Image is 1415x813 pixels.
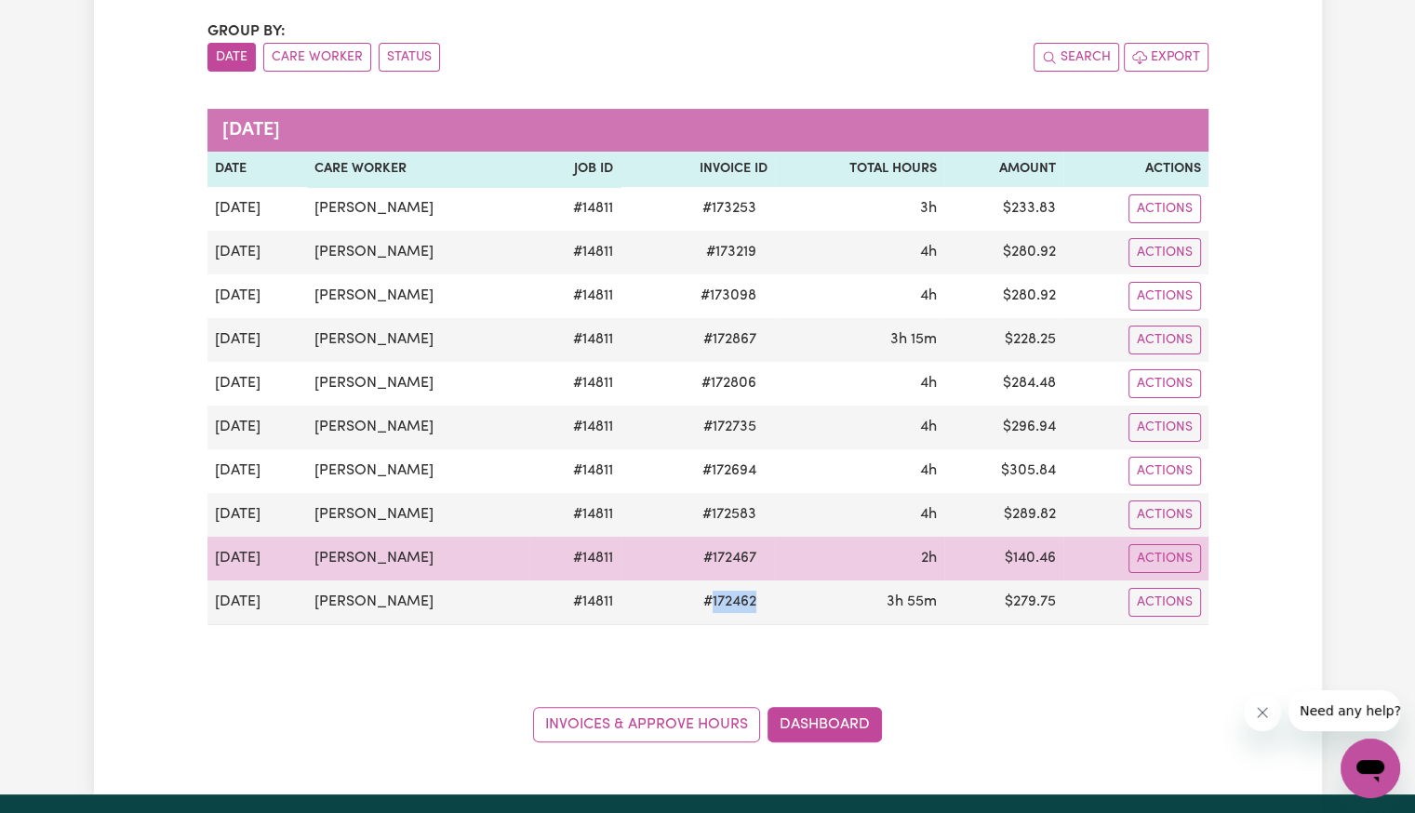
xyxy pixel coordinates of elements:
td: [DATE] [207,318,308,362]
td: # 14811 [529,580,621,625]
button: Search [1034,43,1119,72]
td: [PERSON_NAME] [307,362,529,406]
td: $ 280.92 [944,231,1063,274]
span: # 172867 [692,328,768,351]
span: # 172806 [690,372,768,394]
td: [DATE] [207,406,308,449]
button: Actions [1128,326,1201,354]
td: # 14811 [529,406,621,449]
td: [PERSON_NAME] [307,580,529,625]
span: Group by: [207,24,286,39]
button: sort invoices by care worker [263,43,371,72]
td: [PERSON_NAME] [307,318,529,362]
th: Total Hours [775,152,944,187]
td: # 14811 [529,537,621,580]
th: Date [207,152,308,187]
span: 4 hours [920,245,937,260]
span: 3 hours 15 minutes [890,332,937,347]
span: 2 hours [921,551,937,566]
span: 4 hours [920,420,937,434]
td: $ 228.25 [944,318,1063,362]
th: Amount [944,152,1063,187]
th: Actions [1063,152,1208,187]
td: $ 140.46 [944,537,1063,580]
th: Care Worker [307,152,529,187]
td: [PERSON_NAME] [307,493,529,537]
span: 3 hours [920,201,937,216]
a: Invoices & Approve Hours [533,707,760,742]
span: # 172735 [692,416,768,438]
span: # 173219 [695,241,768,263]
td: # 14811 [529,493,621,537]
button: Actions [1128,369,1201,398]
td: $ 289.82 [944,493,1063,537]
td: # 14811 [529,318,621,362]
td: [DATE] [207,537,308,580]
td: # 14811 [529,274,621,318]
td: $ 305.84 [944,449,1063,493]
span: 4 hours [920,463,937,478]
span: # 172583 [691,503,768,526]
button: Actions [1128,544,1201,573]
th: Invoice ID [621,152,775,187]
td: [PERSON_NAME] [307,231,529,274]
span: Need any help? [11,13,113,28]
iframe: Button to launch messaging window [1341,739,1400,798]
span: # 173098 [689,285,768,307]
td: [DATE] [207,231,308,274]
td: [DATE] [207,580,308,625]
th: Job ID [529,152,621,187]
td: [PERSON_NAME] [307,537,529,580]
td: $ 233.83 [944,187,1063,231]
button: Actions [1128,194,1201,223]
a: Dashboard [768,707,882,742]
td: [DATE] [207,449,308,493]
span: 4 hours [920,507,937,522]
td: [PERSON_NAME] [307,274,529,318]
button: Actions [1128,413,1201,442]
iframe: Message from company [1288,690,1400,731]
td: [DATE] [207,274,308,318]
td: $ 284.48 [944,362,1063,406]
td: [DATE] [207,187,308,231]
span: 4 hours [920,288,937,303]
span: # 172694 [691,460,768,482]
button: Actions [1128,238,1201,267]
td: # 14811 [529,362,621,406]
span: # 173253 [691,197,768,220]
td: [DATE] [207,493,308,537]
span: # 172462 [692,591,768,613]
button: Export [1124,43,1208,72]
button: Actions [1128,457,1201,486]
caption: [DATE] [207,109,1208,152]
span: # 172467 [692,547,768,569]
td: # 14811 [529,449,621,493]
td: [PERSON_NAME] [307,406,529,449]
button: Actions [1128,588,1201,617]
button: sort invoices by paid status [379,43,440,72]
button: Actions [1128,282,1201,311]
button: sort invoices by date [207,43,256,72]
td: [PERSON_NAME] [307,449,529,493]
td: [PERSON_NAME] [307,187,529,231]
iframe: Close message [1244,694,1281,731]
span: 4 hours [920,376,937,391]
td: $ 296.94 [944,406,1063,449]
span: 3 hours 55 minutes [887,594,937,609]
td: $ 280.92 [944,274,1063,318]
button: Actions [1128,500,1201,529]
td: # 14811 [529,187,621,231]
td: # 14811 [529,231,621,274]
td: $ 279.75 [944,580,1063,625]
td: [DATE] [207,362,308,406]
